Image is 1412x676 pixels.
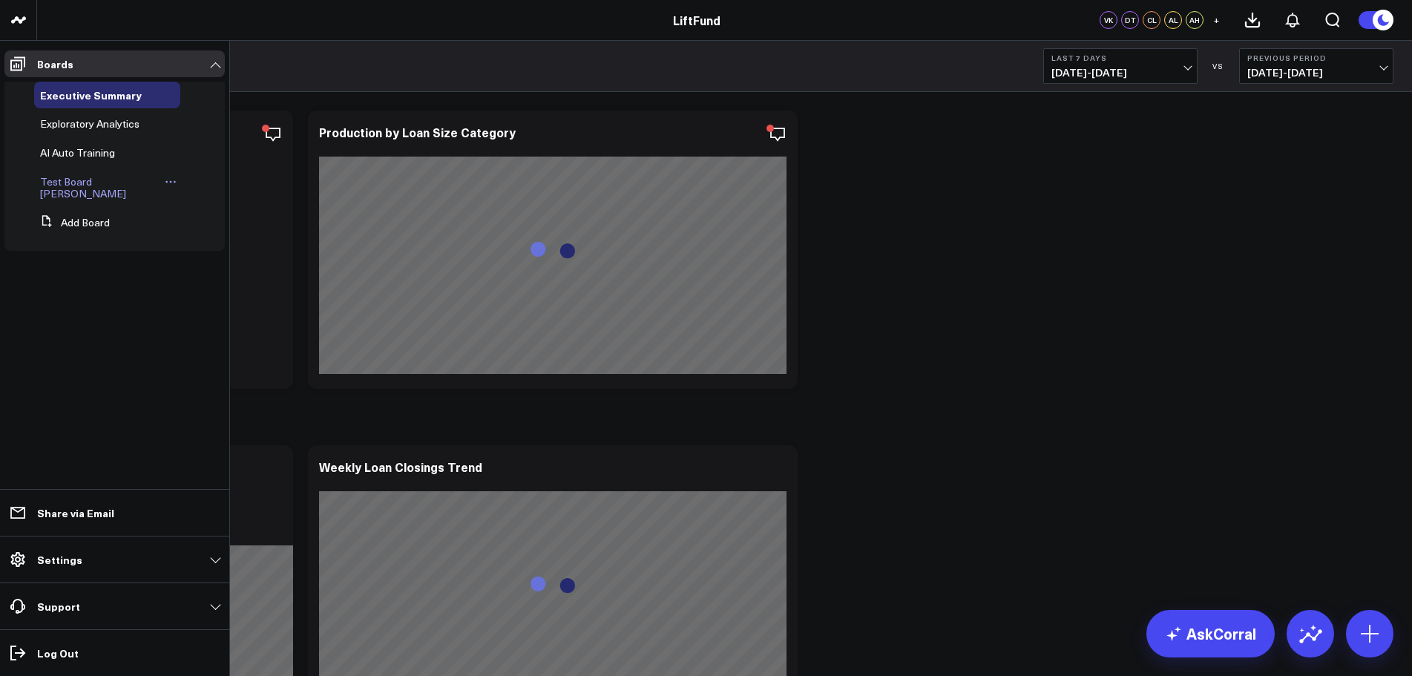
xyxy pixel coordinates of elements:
[40,117,139,131] span: Exploratory Analytics
[37,554,82,565] p: Settings
[1164,11,1182,29] div: AL
[1247,67,1385,79] span: [DATE] - [DATE]
[40,88,142,102] span: Executive Summary
[37,600,80,612] p: Support
[1146,610,1275,657] a: AskCorral
[1121,11,1139,29] div: DT
[1100,11,1117,29] div: VK
[1043,48,1198,84] button: Last 7 Days[DATE]-[DATE]
[673,12,720,28] a: LiftFund
[1051,53,1189,62] b: Last 7 Days
[4,640,225,666] a: Log Out
[37,647,79,659] p: Log Out
[319,124,516,140] div: Production by Loan Size Category
[40,145,115,160] span: AI Auto Training
[319,459,482,475] div: Weekly Loan Closings Trend
[40,118,139,130] a: Exploratory Analytics
[1051,67,1189,79] span: [DATE] - [DATE]
[40,174,126,200] span: Test Board [PERSON_NAME]
[37,58,73,70] p: Boards
[40,147,115,159] a: AI Auto Training
[1143,11,1160,29] div: CL
[1239,48,1393,84] button: Previous Period[DATE]-[DATE]
[1247,53,1385,62] b: Previous Period
[1207,11,1225,29] button: +
[1205,62,1232,70] div: VS
[34,209,110,236] button: Add Board
[40,176,161,200] a: Test Board [PERSON_NAME]
[40,89,142,101] a: Executive Summary
[1186,11,1204,29] div: AH
[1213,15,1220,25] span: +
[37,507,114,519] p: Share via Email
